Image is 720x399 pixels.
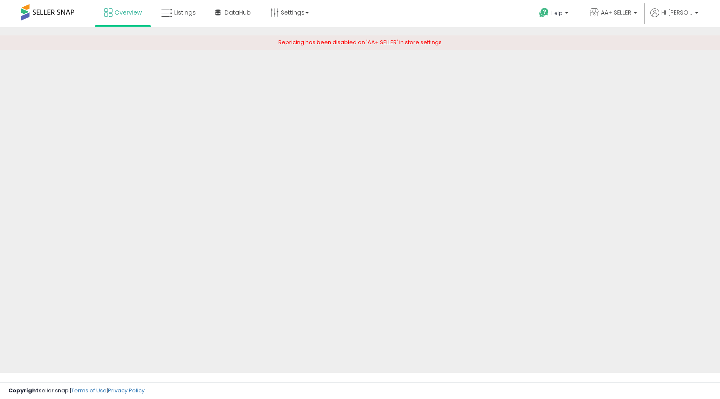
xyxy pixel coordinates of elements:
a: Hi [PERSON_NAME] [650,8,698,27]
span: Hi [PERSON_NAME] [661,8,692,17]
i: Get Help [539,7,549,18]
span: AA+ SELLER [601,8,631,17]
span: Help [551,10,562,17]
span: DataHub [225,8,251,17]
span: Overview [115,8,142,17]
span: Listings [174,8,196,17]
span: Repricing has been disabled on 'AA+ SELLER' in store settings [278,38,442,46]
a: Help [532,1,577,27]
